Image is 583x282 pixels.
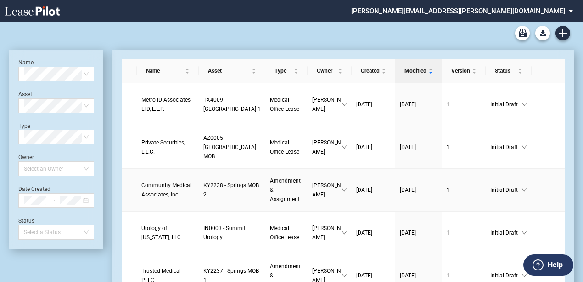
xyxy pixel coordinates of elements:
button: Download Blank Form [535,26,550,40]
span: Metro ID Associates LTD, L.L.P. [141,97,191,112]
span: Name [146,66,183,75]
a: Private Securities, L.L.C. [141,138,194,156]
span: down [342,230,347,236]
a: [DATE] [400,100,437,109]
span: Medical Office Lease [270,225,299,241]
span: down [521,102,527,107]
span: Status [495,66,516,75]
th: Type [265,59,308,83]
span: Initial Draft [490,271,521,280]
a: [DATE] [400,271,437,280]
span: down [521,230,527,236]
label: Owner [18,154,34,161]
span: Created [361,66,380,75]
label: Type [18,123,30,129]
span: Initial Draft [490,228,521,237]
span: [PERSON_NAME] [312,181,341,199]
span: [PERSON_NAME] [312,224,341,242]
span: 1 [447,101,450,108]
label: Date Created [18,186,50,192]
span: Community Medical Associates, Inc. [141,182,191,198]
a: 1 [447,143,482,152]
th: Version [442,59,486,83]
span: down [521,273,527,278]
a: [DATE] [356,100,391,109]
span: Initial Draft [490,143,521,152]
label: Help [548,259,563,271]
th: Created [352,59,395,83]
span: Asset [208,66,250,75]
a: Urology of [US_STATE], LLC [141,224,194,242]
span: [PERSON_NAME] [312,95,341,114]
a: [DATE] [356,143,391,152]
span: Medical Office Lease [270,139,299,155]
span: Medical Office Lease [270,97,299,112]
a: [DATE] [400,185,437,195]
span: Initial Draft [490,185,521,195]
label: Status [18,218,34,224]
span: Amendment & Assignment [270,178,301,202]
span: Modified [404,66,426,75]
span: [DATE] [400,101,416,108]
a: Archive [515,26,530,40]
a: [DATE] [356,228,391,237]
span: Version [451,66,471,75]
a: 1 [447,271,482,280]
span: Urology of Indiana, LLC [141,225,181,241]
a: IN0003 - Summit Urology [203,224,261,242]
th: Modified [395,59,442,83]
span: swap-right [50,197,56,204]
th: Asset [199,59,265,83]
a: Medical Office Lease [270,138,303,156]
span: down [521,144,527,150]
span: Owner [317,66,336,75]
a: 1 [447,100,482,109]
a: TX4009 - [GEOGRAPHIC_DATA] 1 [203,95,261,114]
a: [DATE] [400,143,437,152]
span: Type [275,66,292,75]
span: [PERSON_NAME] [312,138,341,156]
md-menu: Download Blank Form List [533,26,553,40]
a: 1 [447,185,482,195]
span: down [342,144,347,150]
span: down [342,102,347,107]
span: IN0003 - Summit Urology [203,225,246,241]
span: [DATE] [356,101,372,108]
span: Private Securities, L.L.C. [141,139,185,155]
span: down [342,273,347,278]
a: AZ0005 - [GEOGRAPHIC_DATA] MOB [203,133,261,161]
a: Create new document [555,26,570,40]
span: [DATE] [400,230,416,236]
span: 1 [447,144,450,150]
span: down [342,187,347,193]
th: Owner [308,59,351,83]
span: KY2238 - Springs MOB 2 [203,182,259,198]
span: 1 [447,230,450,236]
span: 1 [447,272,450,279]
span: [DATE] [400,272,416,279]
a: [DATE] [356,185,391,195]
th: Status [486,59,532,83]
span: 1 [447,187,450,193]
button: Help [523,254,573,276]
a: Medical Office Lease [270,95,303,114]
label: Asset [18,91,32,98]
span: [DATE] [356,187,372,193]
span: [DATE] [356,144,372,150]
a: [DATE] [400,228,437,237]
span: down [521,187,527,193]
a: Community Medical Associates, Inc. [141,181,194,199]
span: [DATE] [400,144,416,150]
a: Medical Office Lease [270,224,303,242]
span: [DATE] [356,272,372,279]
span: TX4009 - Southwest Plaza 1 [203,97,261,112]
label: Name [18,59,34,66]
a: KY2238 - Springs MOB 2 [203,181,261,199]
span: Initial Draft [490,100,521,109]
span: [DATE] [356,230,372,236]
a: Amendment & Assignment [270,176,303,204]
a: [DATE] [356,271,391,280]
span: [DATE] [400,187,416,193]
a: 1 [447,228,482,237]
th: Name [137,59,199,83]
